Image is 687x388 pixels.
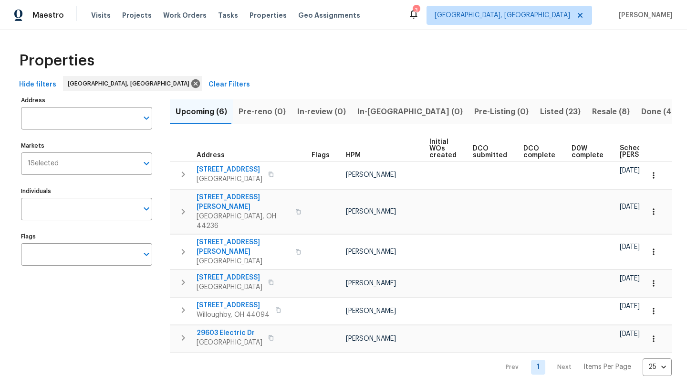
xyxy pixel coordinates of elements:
span: [PERSON_NAME] [346,308,396,314]
span: [PERSON_NAME] [346,280,396,287]
span: Maestro [32,11,64,20]
div: [GEOGRAPHIC_DATA], [GEOGRAPHIC_DATA] [63,76,202,91]
span: [GEOGRAPHIC_DATA], [GEOGRAPHIC_DATA] [68,79,193,88]
span: Work Orders [163,11,207,20]
span: [DATE] [620,275,640,282]
span: Resale (8) [592,105,630,119]
span: [DATE] [620,303,640,310]
span: Clear Filters [208,79,250,91]
span: In-[GEOGRAPHIC_DATA] (0) [357,105,463,119]
span: Properties [250,11,287,20]
span: Tasks [218,12,238,19]
span: Initial WOs created [429,139,457,159]
span: [PERSON_NAME] [615,11,673,20]
label: Flags [21,234,152,239]
span: Geo Assignments [298,11,360,20]
span: [GEOGRAPHIC_DATA] [197,174,262,184]
span: Properties [19,56,94,65]
label: Individuals [21,188,152,194]
span: [GEOGRAPHIC_DATA] [197,257,290,266]
span: Pre-Listing (0) [474,105,529,119]
button: Open [140,157,153,170]
p: Items Per Page [583,362,631,372]
span: Pre-reno (0) [239,105,286,119]
span: Listed (23) [540,105,581,119]
span: [STREET_ADDRESS][PERSON_NAME] [197,193,290,212]
button: Open [140,111,153,125]
span: DCO complete [523,145,555,159]
span: Willoughby, OH 44094 [197,310,270,320]
span: [GEOGRAPHIC_DATA] [197,282,262,292]
button: Open [140,248,153,261]
nav: Pagination Navigation [497,358,672,376]
span: [GEOGRAPHIC_DATA] [197,338,262,347]
label: Address [21,97,152,103]
span: [STREET_ADDRESS][PERSON_NAME] [197,237,290,257]
a: Goto page 1 [531,360,545,375]
span: 29603 Electric Dr [197,328,262,338]
span: [PERSON_NAME] [346,248,396,255]
button: Open [140,202,153,216]
span: Hide filters [19,79,56,91]
div: 3 [413,6,419,15]
span: 1 Selected [28,160,59,168]
span: Visits [91,11,111,20]
span: Flags [312,152,330,159]
span: [STREET_ADDRESS] [197,301,270,310]
span: [DATE] [620,331,640,337]
span: Upcoming (6) [176,105,227,119]
span: Projects [122,11,152,20]
span: [GEOGRAPHIC_DATA], [GEOGRAPHIC_DATA] [435,11,570,20]
span: [PERSON_NAME] [346,172,396,178]
label: Markets [21,143,152,149]
button: Hide filters [15,76,60,94]
span: [GEOGRAPHIC_DATA], OH 44236 [197,212,290,231]
span: HPM [346,152,361,159]
span: DCO submitted [473,145,507,159]
span: [DATE] [620,244,640,250]
span: [DATE] [620,167,640,174]
span: [STREET_ADDRESS] [197,273,262,282]
span: D0W complete [572,145,604,159]
span: [PERSON_NAME] [346,208,396,215]
span: [PERSON_NAME] [346,335,396,342]
span: Done (473) [641,105,684,119]
button: Clear Filters [205,76,254,94]
span: Scheduled [PERSON_NAME] [620,145,674,158]
span: Address [197,152,225,159]
span: In-review (0) [297,105,346,119]
div: 25 [643,355,672,379]
span: [STREET_ADDRESS] [197,165,262,174]
span: [DATE] [620,204,640,210]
